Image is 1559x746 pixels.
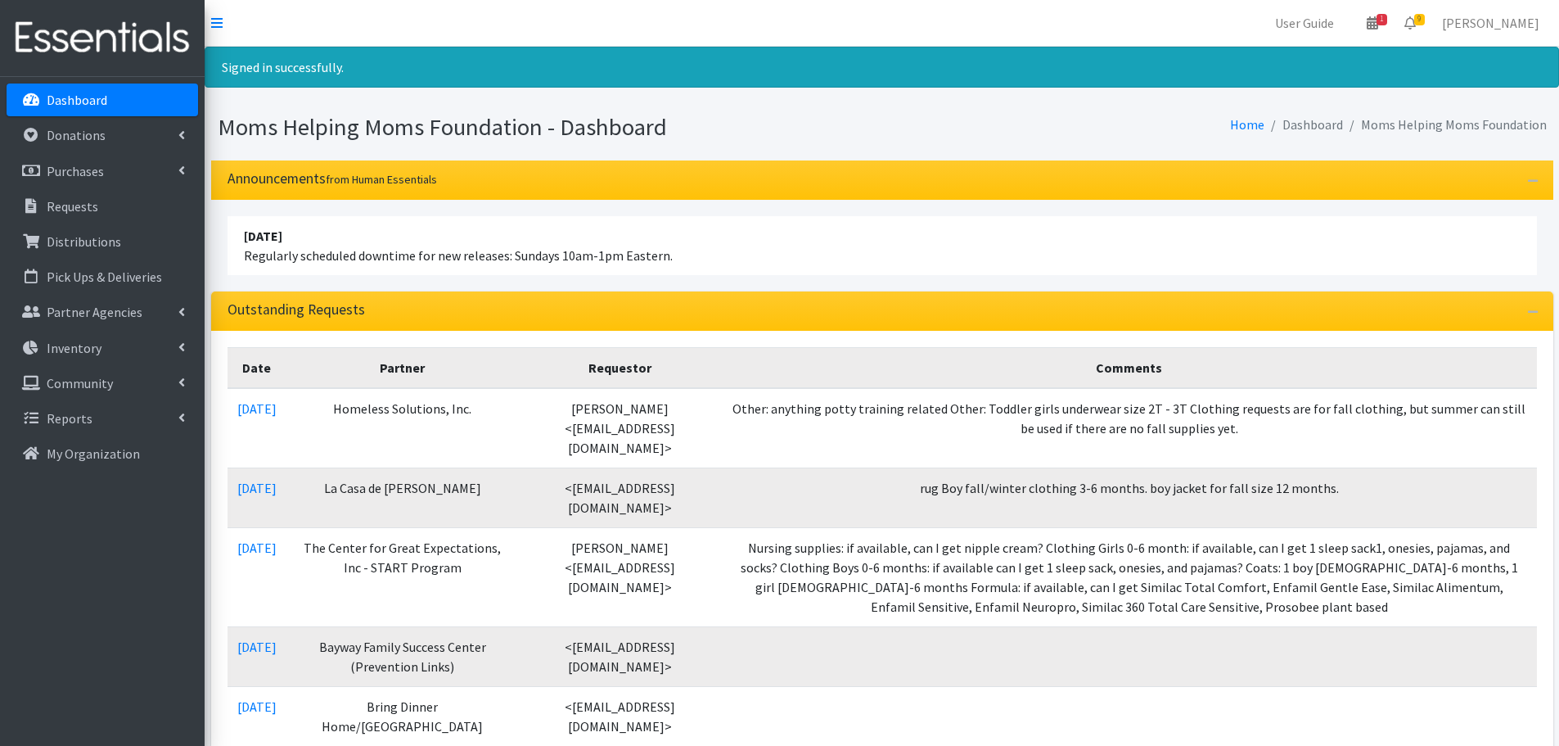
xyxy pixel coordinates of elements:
[7,84,198,116] a: Dashboard
[1429,7,1552,39] a: [PERSON_NAME]
[237,639,277,655] a: [DATE]
[519,626,722,686] td: <[EMAIL_ADDRESS][DOMAIN_NAME]>
[722,347,1537,388] th: Comments
[47,304,142,320] p: Partner Agencies
[7,296,198,328] a: Partner Agencies
[47,92,107,108] p: Dashboard
[47,269,162,285] p: Pick Ups & Deliveries
[7,332,198,364] a: Inventory
[1343,113,1547,137] li: Moms Helping Moms Foundation
[286,468,519,527] td: La Casa de [PERSON_NAME]
[722,527,1537,626] td: Nursing supplies: if available, can I get nipple cream? Clothing Girls 0-6 month: if available, c...
[228,347,286,388] th: Date
[237,699,277,715] a: [DATE]
[1391,7,1429,39] a: 9
[7,190,198,223] a: Requests
[47,340,101,356] p: Inventory
[7,119,198,151] a: Donations
[244,228,282,244] strong: [DATE]
[519,686,722,746] td: <[EMAIL_ADDRESS][DOMAIN_NAME]>
[228,301,365,319] h3: Outstanding Requests
[7,11,198,66] img: HumanEssentials
[722,468,1537,527] td: rug Boy fall/winter clothing 3-6 months. boy jacket for fall size 12 months.
[1264,113,1343,137] li: Dashboard
[519,388,722,468] td: [PERSON_NAME] <[EMAIL_ADDRESS][DOMAIN_NAME]>
[237,400,277,417] a: [DATE]
[722,388,1537,468] td: Other: anything potty training related Other: Toddler girls underwear size 2T - 3T Clothing reque...
[1262,7,1347,39] a: User Guide
[7,225,198,258] a: Distributions
[1414,14,1425,25] span: 9
[228,216,1537,275] li: Regularly scheduled downtime for new releases: Sundays 10am-1pm Eastern.
[7,260,198,293] a: Pick Ups & Deliveries
[47,445,140,462] p: My Organization
[286,626,519,686] td: Bayway Family Success Center (Prevention Links)
[47,375,113,391] p: Community
[7,437,198,470] a: My Organization
[1354,7,1391,39] a: 1
[519,527,722,626] td: [PERSON_NAME] <[EMAIL_ADDRESS][DOMAIN_NAME]>
[519,347,722,388] th: Requestor
[47,163,104,179] p: Purchases
[286,686,519,746] td: Bring Dinner Home/[GEOGRAPHIC_DATA]
[286,347,519,388] th: Partner
[47,410,92,427] p: Reports
[237,480,277,496] a: [DATE]
[1230,116,1264,133] a: Home
[286,388,519,468] td: Homeless Solutions, Inc.
[47,233,121,250] p: Distributions
[7,402,198,435] a: Reports
[1377,14,1387,25] span: 1
[7,367,198,400] a: Community
[7,155,198,188] a: Purchases
[218,113,876,142] h1: Moms Helping Moms Foundation - Dashboard
[205,47,1559,88] div: Signed in successfully.
[47,198,98,215] p: Requests
[286,527,519,626] td: The Center for Great Expectations, Inc - START Program
[228,170,437,188] h3: Announcements
[326,172,437,187] small: from Human Essentials
[237,540,277,556] a: [DATE]
[47,127,106,143] p: Donations
[519,468,722,527] td: <[EMAIL_ADDRESS][DOMAIN_NAME]>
